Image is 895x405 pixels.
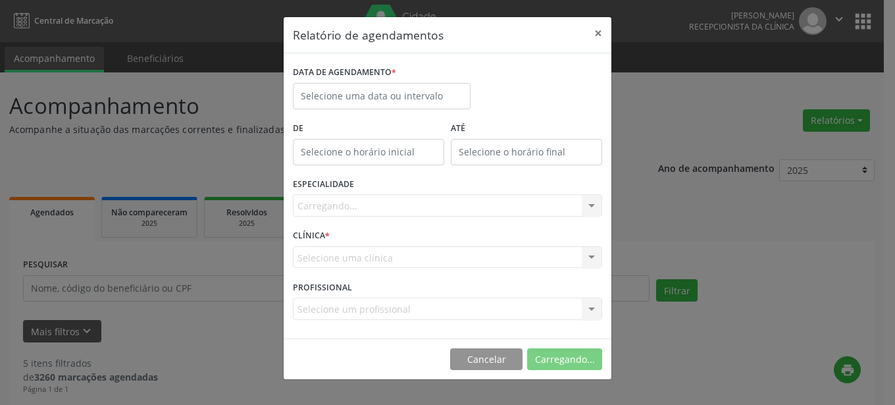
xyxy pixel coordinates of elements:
[293,277,352,298] label: PROFISSIONAL
[293,63,396,83] label: DATA DE AGENDAMENTO
[451,119,602,139] label: ATÉ
[293,83,471,109] input: Selecione uma data ou intervalo
[451,139,602,165] input: Selecione o horário final
[293,26,444,43] h5: Relatório de agendamentos
[293,119,444,139] label: De
[293,226,330,246] label: CLÍNICA
[450,348,523,371] button: Cancelar
[293,175,354,195] label: ESPECIALIDADE
[527,348,602,371] button: Carregando...
[585,17,611,49] button: Close
[293,139,444,165] input: Selecione o horário inicial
